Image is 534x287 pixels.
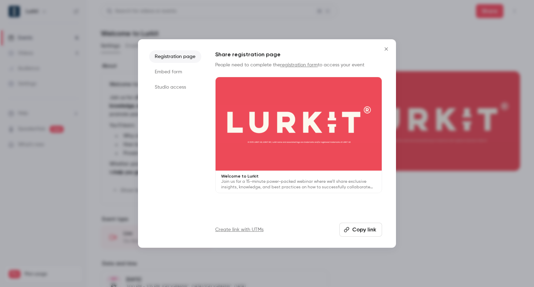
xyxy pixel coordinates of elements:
[149,50,201,63] li: Registration page
[339,223,382,237] button: Copy link
[149,81,201,93] li: Studio access
[379,42,393,56] button: Close
[215,226,264,233] a: Create link with UTMs
[280,63,318,67] a: registration form
[215,77,382,193] a: Welcome to LurkitJoin us for a 15-minute power-packed webinar where we’ll share exclusive insight...
[221,179,376,190] p: Join us for a 15-minute power-packed webinar where we’ll share exclusive insights, knowledge, and...
[149,66,201,78] li: Embed form
[221,173,376,179] p: Welcome to Lurkit
[215,50,382,59] h1: Share registration page
[215,61,382,68] p: People need to complete the to access your event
